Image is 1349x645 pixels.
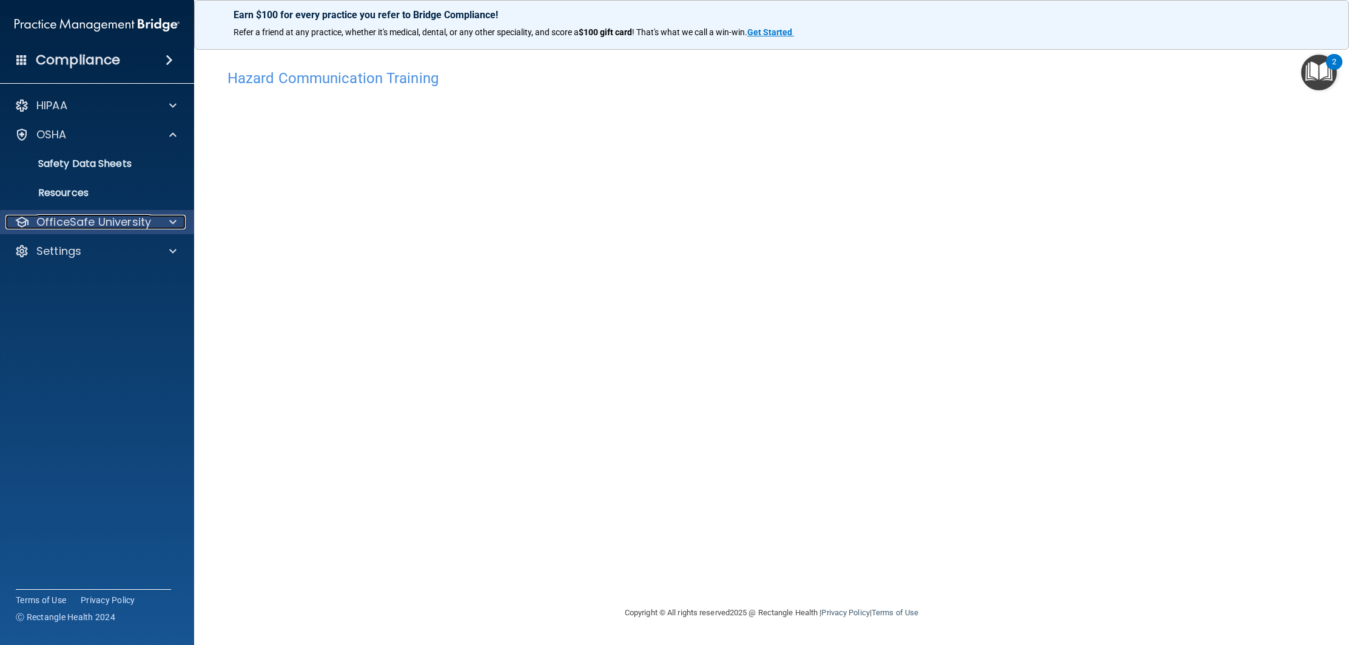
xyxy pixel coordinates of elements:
strong: $100 gift card [579,27,632,37]
strong: Get Started [747,27,792,37]
p: OSHA [36,127,67,142]
img: PMB logo [15,13,180,37]
p: OfficeSafe University [36,215,151,229]
a: Settings [15,244,177,258]
a: Terms of Use [16,594,66,606]
p: Safety Data Sheets [8,158,173,170]
span: Ⓒ Rectangle Health 2024 [16,611,115,623]
h4: Hazard Communication Training [227,70,1316,86]
a: Privacy Policy [821,608,869,617]
a: OSHA [15,127,177,142]
button: Open Resource Center, 2 new notifications [1301,55,1337,90]
div: Copyright © All rights reserved 2025 @ Rectangle Health | | [550,593,993,632]
p: Resources [8,187,173,199]
p: Earn $100 for every practice you refer to Bridge Compliance! [234,9,1310,21]
div: 2 [1332,62,1336,78]
p: Settings [36,244,81,258]
a: Get Started [747,27,794,37]
a: Terms of Use [872,608,918,617]
h4: Compliance [36,52,120,69]
span: ! That's what we call a win-win. [632,27,747,37]
a: Privacy Policy [81,594,135,606]
p: HIPAA [36,98,67,113]
iframe: HCT [227,93,846,493]
a: OfficeSafe University [15,215,177,229]
span: Refer a friend at any practice, whether it's medical, dental, or any other speciality, and score a [234,27,579,37]
a: HIPAA [15,98,177,113]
